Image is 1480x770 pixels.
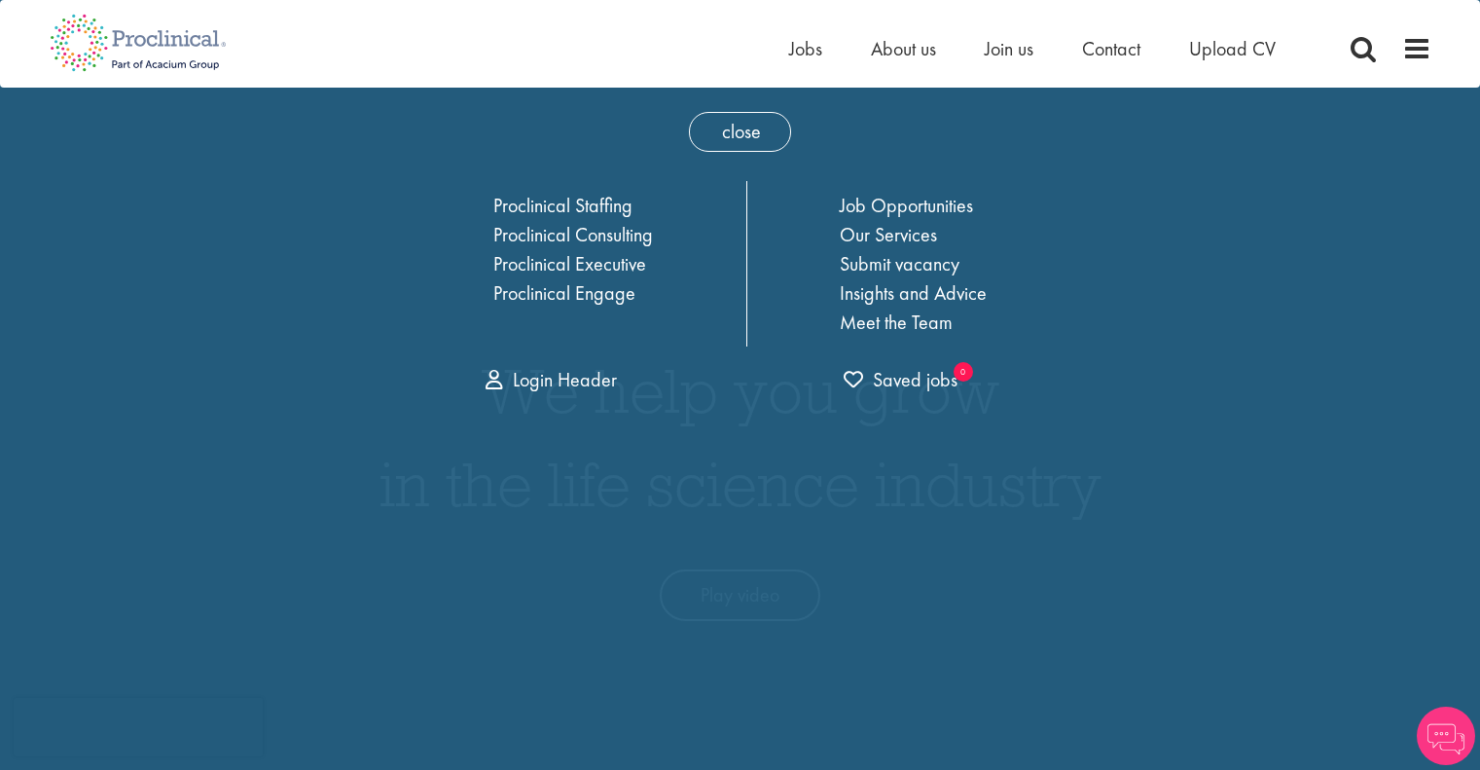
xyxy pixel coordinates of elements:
[840,280,987,306] a: Insights and Advice
[840,222,937,247] a: Our Services
[789,36,822,61] a: Jobs
[844,367,957,392] span: Saved jobs
[840,193,973,218] a: Job Opportunities
[840,310,953,335] a: Meet the Team
[840,251,959,276] a: Submit vacancy
[1189,36,1276,61] a: Upload CV
[1417,707,1475,765] img: Chatbot
[493,222,653,247] a: Proclinical Consulting
[954,362,973,382] sub: 0
[1082,36,1140,61] a: Contact
[871,36,936,61] a: About us
[493,280,635,306] a: Proclinical Engage
[985,36,1033,61] a: Join us
[493,251,646,276] a: Proclinical Executive
[493,193,632,218] a: Proclinical Staffing
[844,366,957,394] a: 0 jobs in shortlist
[689,112,791,152] span: close
[486,367,617,392] a: Login Header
